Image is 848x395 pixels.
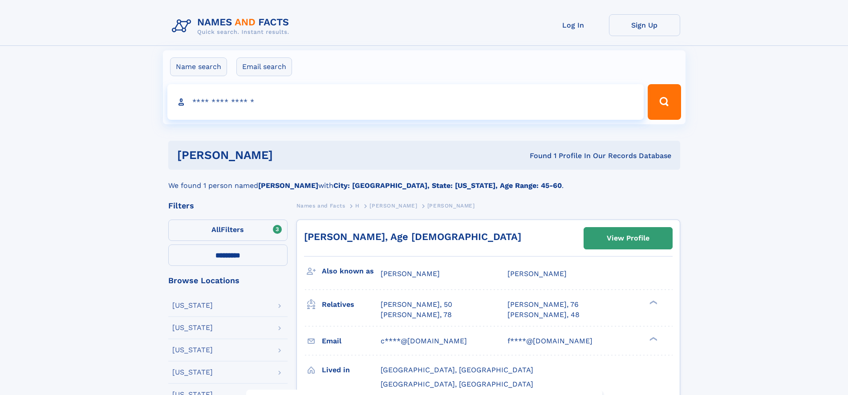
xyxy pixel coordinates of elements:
[609,14,680,36] a: Sign Up
[369,203,417,209] span: [PERSON_NAME]
[172,346,213,354] div: [US_STATE]
[381,300,452,309] a: [PERSON_NAME], 50
[427,203,475,209] span: [PERSON_NAME]
[296,200,345,211] a: Names and Facts
[304,231,521,242] a: [PERSON_NAME], Age [DEMOGRAPHIC_DATA]
[168,220,288,241] label: Filters
[168,170,680,191] div: We found 1 person named with .
[381,366,533,374] span: [GEOGRAPHIC_DATA], [GEOGRAPHIC_DATA]
[381,380,533,388] span: [GEOGRAPHIC_DATA], [GEOGRAPHIC_DATA]
[333,181,562,190] b: City: [GEOGRAPHIC_DATA], State: [US_STATE], Age Range: 45-60
[322,334,381,349] h3: Email
[170,57,227,76] label: Name search
[401,151,671,161] div: Found 1 Profile In Our Records Database
[507,310,580,320] a: [PERSON_NAME], 48
[607,228,649,248] div: View Profile
[507,269,567,278] span: [PERSON_NAME]
[355,203,360,209] span: H
[172,302,213,309] div: [US_STATE]
[647,300,658,305] div: ❯
[647,336,658,342] div: ❯
[177,150,402,161] h1: [PERSON_NAME]
[172,324,213,331] div: [US_STATE]
[168,14,296,38] img: Logo Names and Facts
[355,200,360,211] a: H
[211,225,221,234] span: All
[648,84,681,120] button: Search Button
[584,228,672,249] a: View Profile
[258,181,318,190] b: [PERSON_NAME]
[168,277,288,285] div: Browse Locations
[381,269,440,278] span: [PERSON_NAME]
[172,369,213,376] div: [US_STATE]
[322,362,381,378] h3: Lived in
[322,297,381,312] h3: Relatives
[369,200,417,211] a: [PERSON_NAME]
[167,84,644,120] input: search input
[236,57,292,76] label: Email search
[507,300,579,309] a: [PERSON_NAME], 76
[538,14,609,36] a: Log In
[168,202,288,210] div: Filters
[381,310,452,320] a: [PERSON_NAME], 78
[322,264,381,279] h3: Also known as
